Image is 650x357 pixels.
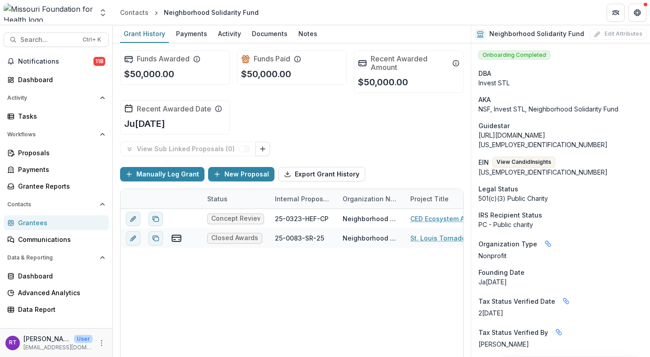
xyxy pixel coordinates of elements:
button: Linked binding [552,325,566,339]
a: Proposals [4,145,109,160]
h2: Recent Awarded Date [137,105,211,113]
div: Project Title [405,194,454,204]
h2: Funds Paid [254,55,290,63]
button: Linked binding [541,236,555,251]
a: Communications [4,232,109,247]
div: Internal Proposal ID [269,194,337,204]
button: Get Help [628,4,646,22]
button: View CandidInsights [492,157,555,167]
p: NSF, Invest STL, Neighborhood Solidarity Fund [478,104,643,114]
h2: Neighborhood Solidarity Fund [489,30,584,38]
div: Notes [295,27,321,40]
div: Organization Name [337,189,405,209]
span: Search... [20,36,77,44]
div: Neighborhood Solidarity Fund [164,8,259,17]
p: [PERSON_NAME] [23,334,70,343]
p: $50,000.00 [124,67,174,81]
p: [PERSON_NAME] [478,339,643,349]
span: Concept Review [211,215,260,223]
a: Payments [4,162,109,177]
div: Organization Name [337,194,405,204]
p: EIN [478,158,489,167]
button: New Proposal [208,167,274,181]
p: [EMAIL_ADDRESS][DOMAIN_NAME] [23,343,93,352]
div: Grantee Reports [18,181,102,191]
div: Grantees [18,218,102,227]
div: Grant History [120,27,169,40]
div: [URL][DOMAIN_NAME][US_EMPLOYER_IDENTIFICATION_NUMBER] [478,130,643,149]
div: Tasks [18,111,102,121]
a: Activity [214,25,245,43]
nav: breadcrumb [116,6,262,19]
span: Guidestar [478,121,510,130]
button: More [96,338,107,348]
div: Dashboard [18,271,102,281]
button: Open Workflows [4,127,109,142]
a: Advanced Analytics [4,285,109,300]
div: Internal Proposal ID [269,189,337,209]
p: Nonprofit [478,251,643,260]
button: Open Data & Reporting [4,250,109,265]
a: St. Louis Tornado Relief [410,233,486,243]
span: Founding Date [478,268,525,277]
div: Payments [172,27,211,40]
span: Onboarding Completed [478,51,550,60]
a: Grantee Reports [4,179,109,194]
span: Organization Type [478,239,537,249]
a: Grant History [120,25,169,43]
button: edit [126,212,140,226]
span: Contacts [7,201,96,208]
button: Duplicate proposal [149,231,163,246]
span: Tax Status Verified Date [478,297,555,306]
div: 501(c)(3) Public Charity [478,194,643,203]
div: Communications [18,235,102,244]
h2: Funds Awarded [137,55,190,63]
button: Manually Log Grant [120,167,204,181]
div: Documents [248,27,291,40]
button: Open entity switcher [97,4,109,22]
button: Open Activity [4,91,109,105]
span: Legal Status [478,184,518,194]
a: Tasks [4,109,109,124]
h2: Recent Awarded Amount [371,55,449,72]
button: Linked binding [559,294,573,308]
a: Data Report [4,302,109,317]
span: Tax Status Verified By [478,328,548,337]
button: Partners [607,4,625,22]
div: Ja[DATE] [478,277,643,287]
a: Notes [295,25,321,43]
button: view-payments [171,233,182,244]
span: Workflows [7,131,96,138]
div: PC - Public charity [478,220,643,229]
button: Open Contacts [4,197,109,212]
span: 118 [93,57,105,66]
span: AKA [478,95,491,104]
span: Notifications [18,58,93,65]
a: Dashboard [4,72,109,87]
div: Neighborhood Solidarity Fund [343,233,399,243]
a: Grantees [4,215,109,230]
button: View Sub Linked Proposals (0) [120,142,256,156]
span: DBA [478,69,491,78]
button: Link Grants [255,142,270,156]
span: Closed Awards [211,234,258,242]
p: 2[DATE] [478,308,643,318]
span: IRS Recipient Status [478,210,542,220]
div: Proposals [18,148,102,158]
span: Activity [7,95,96,101]
div: Activity [214,27,245,40]
div: Status [202,189,269,209]
div: Dashboard [18,75,102,84]
a: Documents [248,25,291,43]
button: Notifications118 [4,54,109,69]
div: Payments [18,165,102,174]
a: Contacts [116,6,152,19]
div: Advanced Analytics [18,288,102,297]
p: $50,000.00 [241,67,291,81]
div: Ctrl + K [81,35,103,45]
button: Export Grant History [278,167,365,181]
p: Ju[DATE] [124,117,165,130]
div: Invest STL [478,78,643,88]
